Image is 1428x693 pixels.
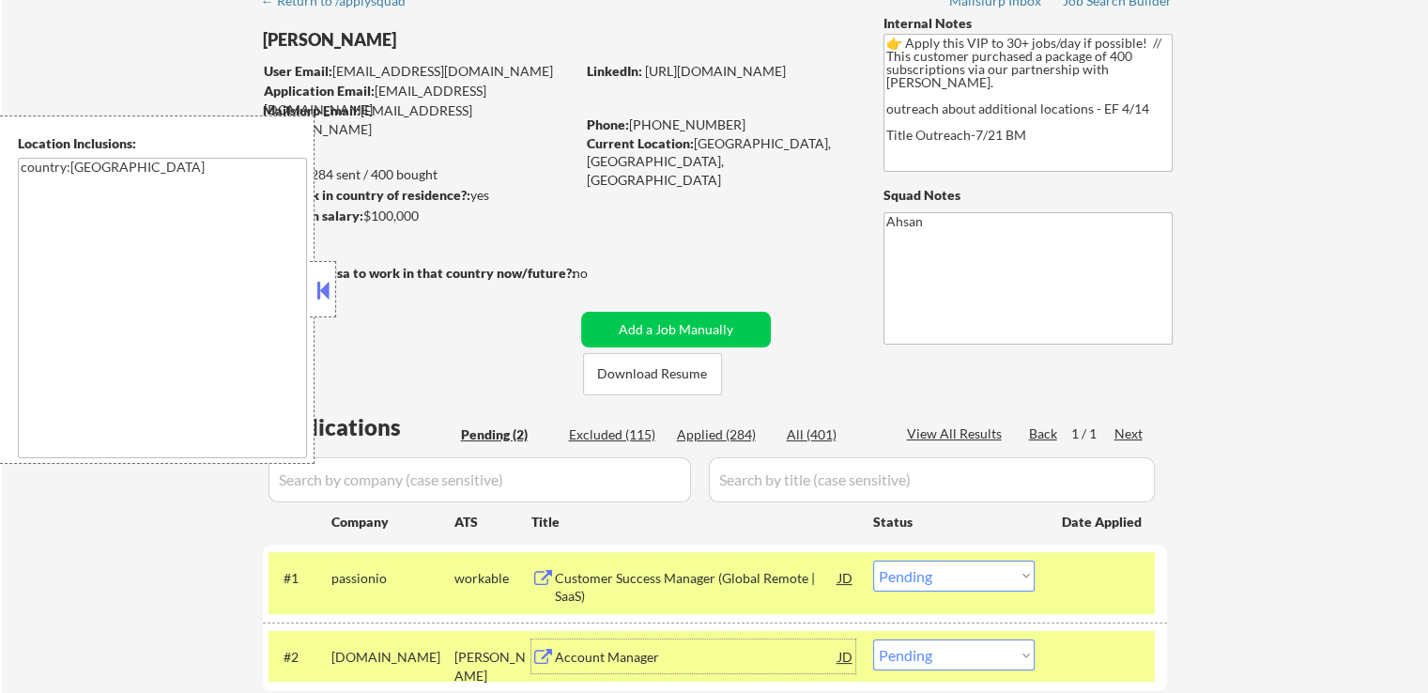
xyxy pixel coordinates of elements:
div: no [573,264,626,283]
div: passionio [331,569,454,588]
div: Location Inclusions: [18,134,307,153]
div: [GEOGRAPHIC_DATA], [GEOGRAPHIC_DATA], [GEOGRAPHIC_DATA] [587,134,852,190]
div: Pending (2) [461,425,555,444]
div: yes [262,186,569,205]
div: All (401) [787,425,881,444]
strong: User Email: [264,63,332,79]
div: [EMAIL_ADDRESS][DOMAIN_NAME] [264,82,575,118]
div: #1 [284,569,316,588]
div: [DOMAIN_NAME] [331,648,454,667]
button: Download Resume [583,353,722,395]
div: [EMAIL_ADDRESS][DOMAIN_NAME] [264,62,575,81]
div: $100,000 [262,207,575,225]
div: Status [873,504,1035,538]
div: Next [1114,424,1144,443]
input: Search by company (case sensitive) [269,457,691,502]
div: Title [531,513,855,531]
strong: Can work in country of residence?: [262,187,470,203]
div: View All Results [907,424,1007,443]
div: Company [331,513,454,531]
strong: Phone: [587,116,629,132]
div: Customer Success Manager (Global Remote | SaaS) [555,569,838,606]
div: [EMAIL_ADDRESS][DOMAIN_NAME] [263,101,575,138]
div: workable [454,569,531,588]
div: Back [1029,424,1059,443]
strong: LinkedIn: [587,63,642,79]
strong: Mailslurp Email: [263,102,361,118]
div: #2 [284,648,316,667]
a: [URL][DOMAIN_NAME] [645,63,786,79]
div: JD [837,639,855,673]
strong: Application Email: [264,83,375,99]
div: [PERSON_NAME] [263,28,649,52]
div: Account Manager [555,648,838,667]
div: Applications [269,416,454,439]
div: Applied (284) [677,425,771,444]
strong: Current Location: [587,135,694,151]
div: [PHONE_NUMBER] [587,115,852,134]
div: Excluded (115) [569,425,663,444]
button: Add a Job Manually [581,312,771,347]
div: Date Applied [1062,513,1144,531]
strong: Will need Visa to work in that country now/future?: [263,265,576,281]
input: Search by title (case sensitive) [709,457,1155,502]
div: [PERSON_NAME] [454,648,531,685]
div: 1 / 1 [1071,424,1114,443]
div: Internal Notes [883,14,1173,33]
div: Squad Notes [883,186,1173,205]
div: 284 sent / 400 bought [262,165,575,184]
div: ATS [454,513,531,531]
div: JD [837,561,855,594]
